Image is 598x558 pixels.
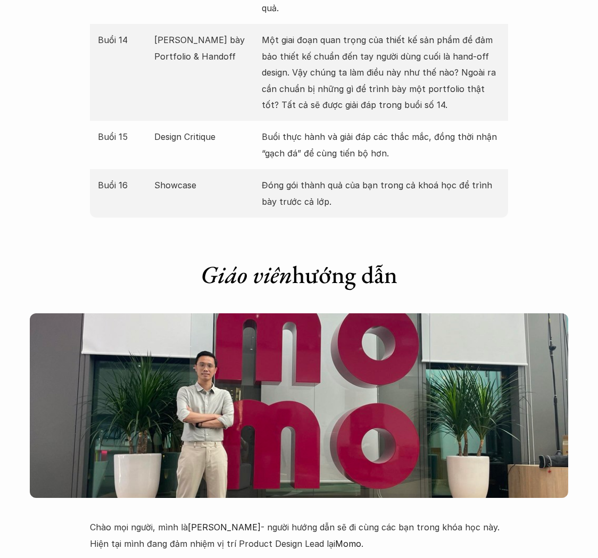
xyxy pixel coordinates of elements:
[188,522,261,532] a: [PERSON_NAME]
[154,32,256,64] p: [PERSON_NAME] bày Portfolio & Handoff
[262,32,500,113] p: Một giai đoạn quan trọng của thiết kế sản phẩm để đảm bảo thiết kế chuẩn đến tay người dùng cuối ...
[335,538,361,549] a: Momo
[98,129,149,145] p: Buổi 15
[98,32,149,48] p: Buổi 14
[262,177,500,210] p: Đóng gói thành quả của bạn trong cả khoá học để trình bày trước cả lớp.
[98,177,149,193] p: Buổi 16
[154,177,256,193] p: Showcase
[154,129,256,145] p: Design Critique
[90,519,509,552] p: Chào mọi người, mình là - người hướng dẫn sẽ đi cùng các bạn trong khóa học này. Hiện tại mình đa...
[262,129,500,161] p: Buổi thực hành và giải đáp các thắc mắc, đồng thời nhận “gạch đá” để cùng tiến bộ hơn.
[201,259,292,290] em: Giáo viên
[90,260,509,289] h1: hướng dẫn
